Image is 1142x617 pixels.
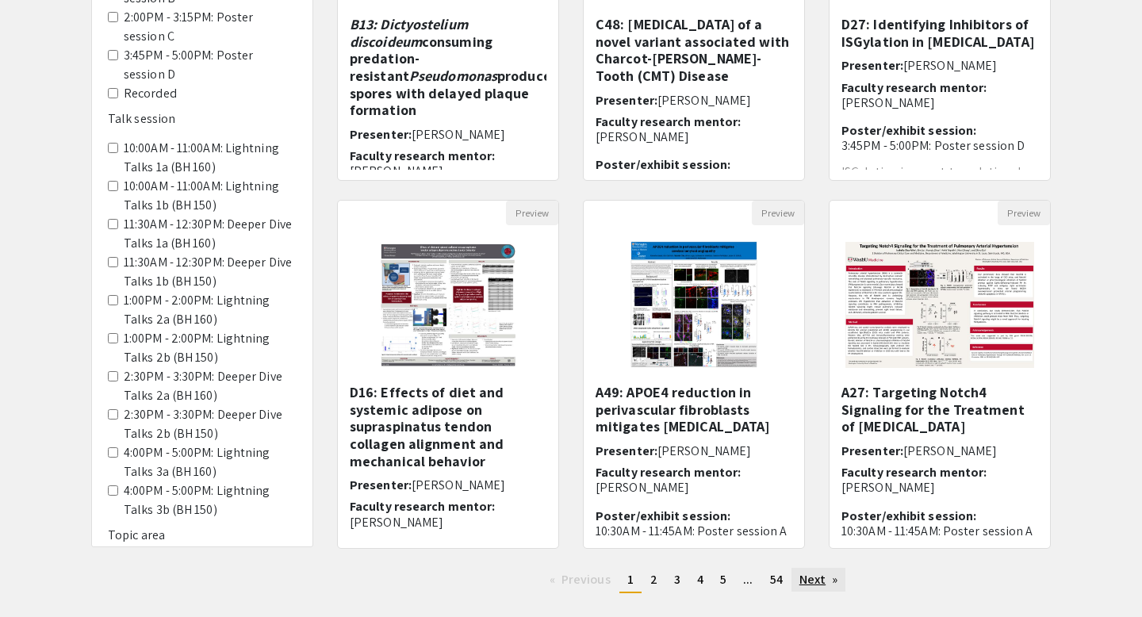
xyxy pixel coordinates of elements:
[596,16,792,84] h5: C48: [MEDICAL_DATA] of a novel variant associated with Charcot-[PERSON_NAME]-Tooth (CMT) Disease
[124,291,297,329] label: 1:00PM - 2:00PM: Lightning Talks 2a (BH 160)
[596,523,792,538] p: 10:30AM - 11:45AM: Poster session A
[12,546,67,605] iframe: Chat
[409,67,497,85] em: Pseudomonas
[350,498,495,515] span: Faculty research mentor:
[903,443,997,459] span: [PERSON_NAME]
[350,384,546,469] h5: D16: Effects of diet and systemic adipose on supraspinatus tendon collagen alignment and mechanic...
[841,464,987,481] span: Faculty research mentor:
[124,367,297,405] label: 2:30PM - 3:30PM: Deeper Dive Talks 2a (BH 160)
[674,571,680,588] span: 3
[596,93,792,108] h6: Presenter:
[596,384,792,435] h5: A49: APOE4 reduction in perivascular fibroblasts mitigates [MEDICAL_DATA]
[998,201,1050,225] button: Preview
[350,16,546,119] h5: consuming predation-resistant produces spores with delayed plaque formation
[364,225,532,384] img: <p>D16: Effects of diet and systemic adipose on supraspinatus tendon collagen alignment and mecha...
[350,127,546,142] h6: Presenter:
[841,480,1038,495] p: [PERSON_NAME]
[124,329,297,367] label: 1:00PM - 2:00PM: Lightning Talks 2b (BH 150)
[506,201,558,225] button: Preview
[124,253,297,291] label: 11:30AM - 12:30PM: Deeper Dive Talks 1b (BH 150)
[697,571,703,588] span: 4
[596,480,792,495] p: [PERSON_NAME]
[791,568,846,592] a: Next page
[350,477,546,492] h6: Presenter:
[124,139,297,177] label: 10:00AM - 11:00AM: Lightning Talks 1a (BH 160)
[903,57,997,74] span: [PERSON_NAME]
[596,508,730,524] span: Poster/exhibit session:
[841,138,1038,153] p: 3:45PM - 5:00PM: Poster session D
[337,200,559,549] div: Open Presentation <p>D16: Effects of diet and systemic adipose on supraspinatus tendon collagen a...
[124,46,297,84] label: 3:45PM - 5:00PM: Poster session D
[650,571,657,588] span: 2
[124,8,297,46] label: 2:00PM - 3:15PM: Poster session C
[350,148,495,164] span: Faculty research mentor:
[596,113,741,130] span: Faculty research mentor:
[752,201,804,225] button: Preview
[596,156,730,173] span: Poster/exhibit session:
[596,129,792,144] p: [PERSON_NAME]
[596,464,741,481] span: Faculty research mentor:
[829,200,1051,549] div: Open Presentation <p>A27: Targeting Notch4 Signaling for the Treatment of Pulmonary Arterial Hype...
[841,58,1038,73] h6: Presenter:
[124,481,297,519] label: 4:00PM - 5:00PM: Lightning Talks 3b (BH 150)
[720,571,726,588] span: 5
[561,571,611,588] span: Previous
[108,527,297,542] h6: Topic area
[841,122,976,139] span: Poster/exhibit session:
[657,443,751,459] span: [PERSON_NAME]
[830,226,1050,384] img: <p>A27: Targeting Notch4 Signaling for the Treatment of Pulmonary Arterial Hypertension</p><p><br...
[627,571,634,588] span: 1
[108,111,297,126] h6: Talk session
[124,405,297,443] label: 2:30PM - 3:30PM: Deeper Dive Talks 2b (BH 150)
[412,477,505,493] span: [PERSON_NAME]
[841,95,1038,110] p: [PERSON_NAME]
[841,443,1038,458] h6: Presenter:
[350,163,546,178] p: [PERSON_NAME]
[412,126,505,143] span: [PERSON_NAME]
[583,200,805,549] div: Open Presentation <p>A49: APOE4 reduction in perivascular fibroblasts mitigates cerebral amyloid ...
[841,79,987,96] span: Faculty research mentor:
[770,571,783,588] span: 54
[596,443,792,458] h6: Presenter:
[337,568,1051,593] ul: Pagination
[124,215,297,253] label: 11:30AM - 12:30PM: Deeper Dive Talks 1a (BH 160)
[841,508,976,524] span: Poster/exhibit session:
[615,225,773,384] img: <p>A49: APOE4 reduction in perivascular fibroblasts mitigates cerebral amyloid angiopathy</p>
[841,166,1038,229] p: ISGylation is a post-translational modification involved in [MEDICAL_DATA] development and progre...
[350,15,468,51] em: B13: Dictyostelium discoideum
[841,384,1038,435] h5: A27: Targeting Notch4 Signaling for the Treatment of [MEDICAL_DATA]
[124,84,177,103] label: Recorded
[124,443,297,481] label: 4:00PM - 5:00PM: Lightning Talks 3a (BH 160)
[350,515,546,530] p: [PERSON_NAME]
[124,177,297,215] label: 10:00AM - 11:00AM: Lightning Talks 1b (BH 150)
[657,92,751,109] span: [PERSON_NAME]
[743,571,753,588] span: ...
[841,16,1038,50] h5: D27: Identifying Inhibitors of ISGylation in [MEDICAL_DATA]
[841,523,1038,538] p: 10:30AM - 11:45AM: Poster session A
